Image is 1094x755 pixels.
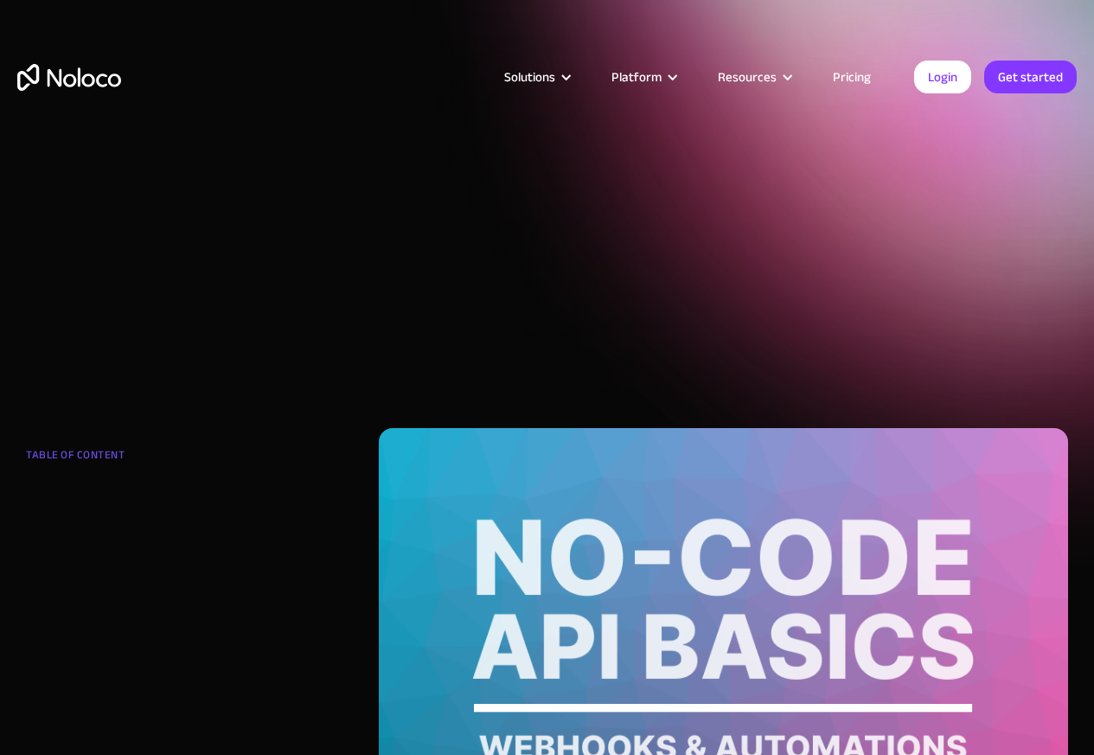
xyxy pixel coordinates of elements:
[26,442,232,477] div: TABLE OF CONTENT
[811,66,892,88] a: Pricing
[590,66,696,88] div: Platform
[984,61,1077,93] a: Get started
[611,66,662,88] div: Platform
[504,66,555,88] div: Solutions
[914,61,971,93] a: Login
[696,66,811,88] div: Resources
[17,64,121,91] a: home
[483,66,590,88] div: Solutions
[718,66,777,88] div: Resources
